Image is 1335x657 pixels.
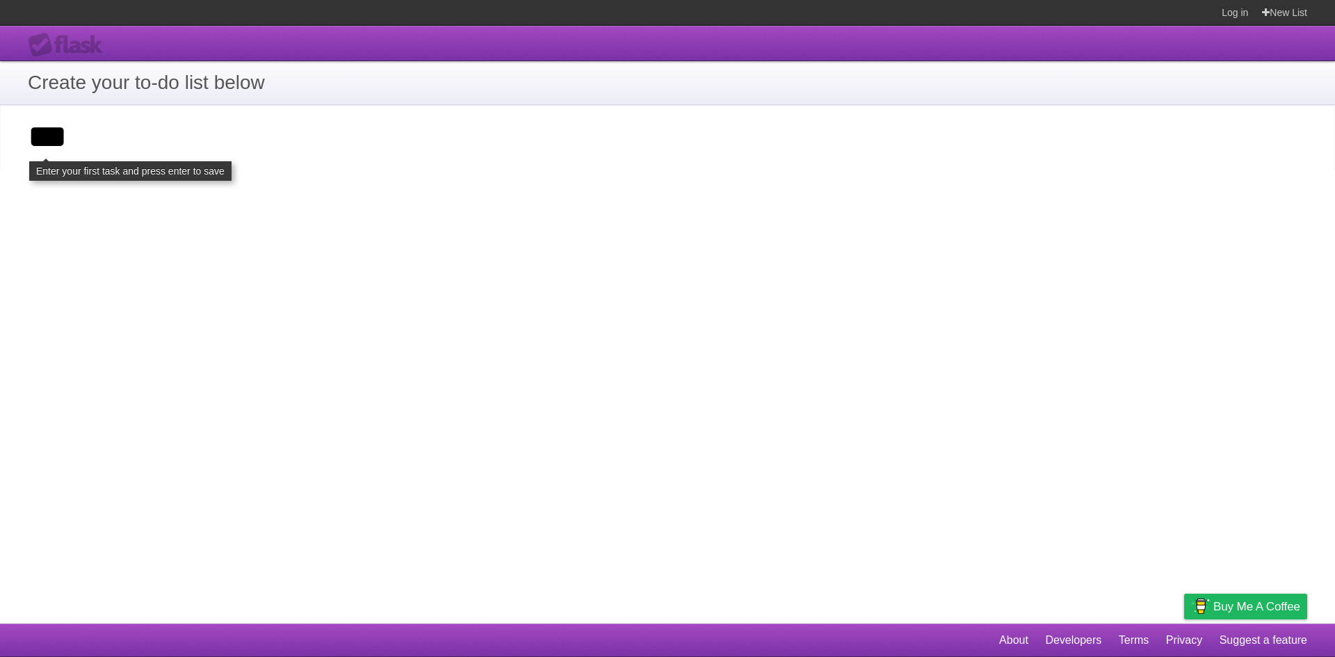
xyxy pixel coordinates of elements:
[1184,594,1307,619] a: Buy me a coffee
[1119,627,1149,654] a: Terms
[28,68,1307,97] h1: Create your to-do list below
[28,33,111,58] div: Flask
[1166,627,1202,654] a: Privacy
[1213,594,1300,619] span: Buy me a coffee
[1191,594,1210,618] img: Buy me a coffee
[1220,627,1307,654] a: Suggest a feature
[999,627,1028,654] a: About
[1045,627,1101,654] a: Developers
